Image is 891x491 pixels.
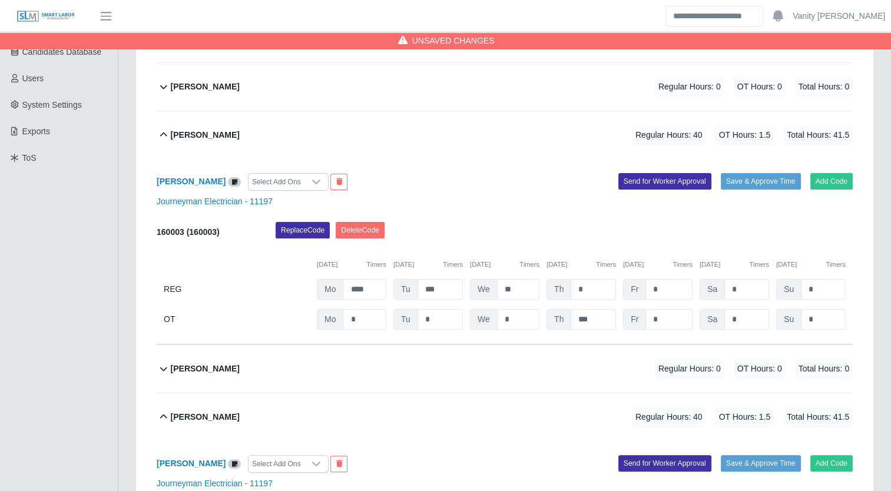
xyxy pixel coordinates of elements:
[317,309,343,330] span: Mo
[157,459,226,468] a: [PERSON_NAME]
[336,222,385,238] button: DeleteCode
[632,407,706,427] span: Regular Hours: 40
[734,77,786,97] span: OT Hours: 0
[228,459,241,468] a: View/Edit Notes
[783,125,853,145] span: Total Hours: 41.5
[366,260,386,270] button: Timers
[734,359,786,379] span: OT Hours: 0
[470,260,539,270] div: [DATE]
[546,309,571,330] span: Th
[317,279,343,300] span: Mo
[393,309,418,330] span: Tu
[330,456,347,472] button: End Worker & Remove from the Timesheet
[721,173,801,190] button: Save & Approve Time
[596,260,616,270] button: Timers
[776,260,846,270] div: [DATE]
[618,173,711,190] button: Send for Worker Approval
[171,363,240,375] b: [PERSON_NAME]
[164,279,310,300] div: REG
[655,359,724,379] span: Regular Hours: 0
[228,177,241,186] a: View/Edit Notes
[393,279,418,300] span: Tu
[22,100,82,110] span: System Settings
[826,260,846,270] button: Timers
[655,77,724,97] span: Regular Hours: 0
[22,127,50,136] span: Exports
[700,309,725,330] span: Sa
[795,77,853,97] span: Total Hours: 0
[721,455,801,472] button: Save & Approve Time
[470,279,498,300] span: We
[157,63,853,111] button: [PERSON_NAME] Regular Hours: 0 OT Hours: 0 Total Hours: 0
[546,279,571,300] span: Th
[22,153,37,162] span: ToS
[16,10,75,23] img: SLM Logo
[412,35,495,47] span: Unsaved Changes
[157,197,273,206] a: Journeyman Electrician - 11197
[519,260,539,270] button: Timers
[700,260,769,270] div: [DATE]
[22,74,44,83] span: Users
[700,279,725,300] span: Sa
[171,129,240,141] b: [PERSON_NAME]
[330,174,347,190] button: End Worker & Remove from the Timesheet
[673,260,693,270] button: Timers
[249,456,304,472] div: Select Add Ons
[749,260,769,270] button: Timers
[623,309,646,330] span: Fr
[157,479,273,488] a: Journeyman Electrician - 11197
[715,407,774,427] span: OT Hours: 1.5
[632,125,706,145] span: Regular Hours: 40
[157,111,853,159] button: [PERSON_NAME] Regular Hours: 40 OT Hours: 1.5 Total Hours: 41.5
[795,359,853,379] span: Total Hours: 0
[623,279,646,300] span: Fr
[665,6,763,26] input: Search
[157,345,853,393] button: [PERSON_NAME] Regular Hours: 0 OT Hours: 0 Total Hours: 0
[470,309,498,330] span: We
[317,260,386,270] div: [DATE]
[618,455,711,472] button: Send for Worker Approval
[171,81,240,93] b: [PERSON_NAME]
[715,125,774,145] span: OT Hours: 1.5
[443,260,463,270] button: Timers
[776,309,801,330] span: Su
[157,393,853,441] button: [PERSON_NAME] Regular Hours: 40 OT Hours: 1.5 Total Hours: 41.5
[276,222,330,238] button: ReplaceCode
[783,407,853,427] span: Total Hours: 41.5
[546,260,616,270] div: [DATE]
[157,177,226,186] a: [PERSON_NAME]
[22,47,102,57] span: Candidates Database
[164,309,310,330] div: OT
[393,260,463,270] div: [DATE]
[171,411,240,423] b: [PERSON_NAME]
[793,10,885,22] a: Vanity [PERSON_NAME]
[157,227,220,237] b: 160003 (160003)
[776,279,801,300] span: Su
[249,174,304,190] div: Select Add Ons
[810,173,853,190] button: Add Code
[623,260,693,270] div: [DATE]
[810,455,853,472] button: Add Code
